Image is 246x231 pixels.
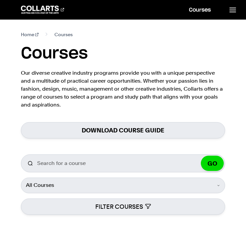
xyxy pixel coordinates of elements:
a: Home [21,31,39,38]
div: Go to homepage [21,6,64,14]
p: Our diverse creative industry programs provide you with a unique perspective and a multitude of p... [21,69,225,109]
button: GO [201,156,224,171]
span: Courses [54,31,73,38]
a: Download Course Guide [21,122,225,138]
button: FILTER COURSES [21,198,225,215]
h1: Courses [21,44,88,64]
input: Search for a course [21,154,225,172]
